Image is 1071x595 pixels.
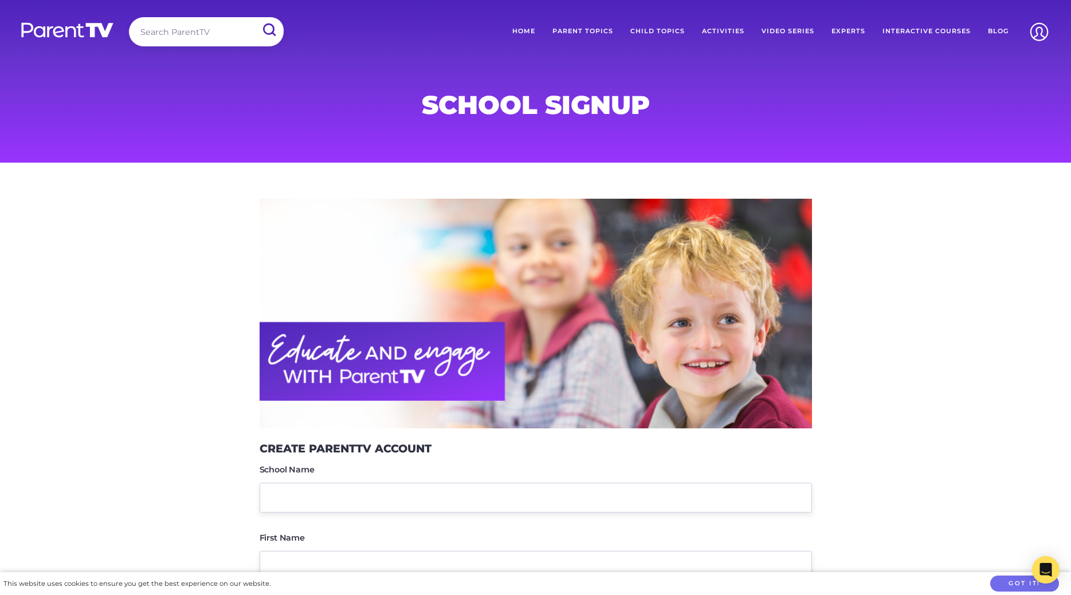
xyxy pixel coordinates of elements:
[260,466,315,474] label: School Name
[260,199,812,429] img: School-Sign-Up-Header-Image-1080x450.png
[260,534,305,542] label: First Name
[823,17,874,46] a: Experts
[622,17,693,46] a: Child Topics
[20,22,115,38] img: parenttv-logo-white.4c85aaf.svg
[753,17,823,46] a: Video Series
[3,578,270,590] div: This website uses cookies to ensure you get the best experience on our website.
[1025,17,1054,46] img: Account
[504,17,544,46] a: Home
[1032,556,1060,584] div: Open Intercom Messenger
[129,17,284,46] input: Search ParentTV
[874,17,979,46] a: Interactive Courses
[260,442,431,455] h3: Create ParentTV Account
[979,17,1017,46] a: Blog
[693,17,753,46] a: Activities
[990,576,1059,592] button: Got it!
[544,17,622,46] a: Parent Topics
[260,93,812,116] h1: School Signup
[254,17,284,43] input: Submit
